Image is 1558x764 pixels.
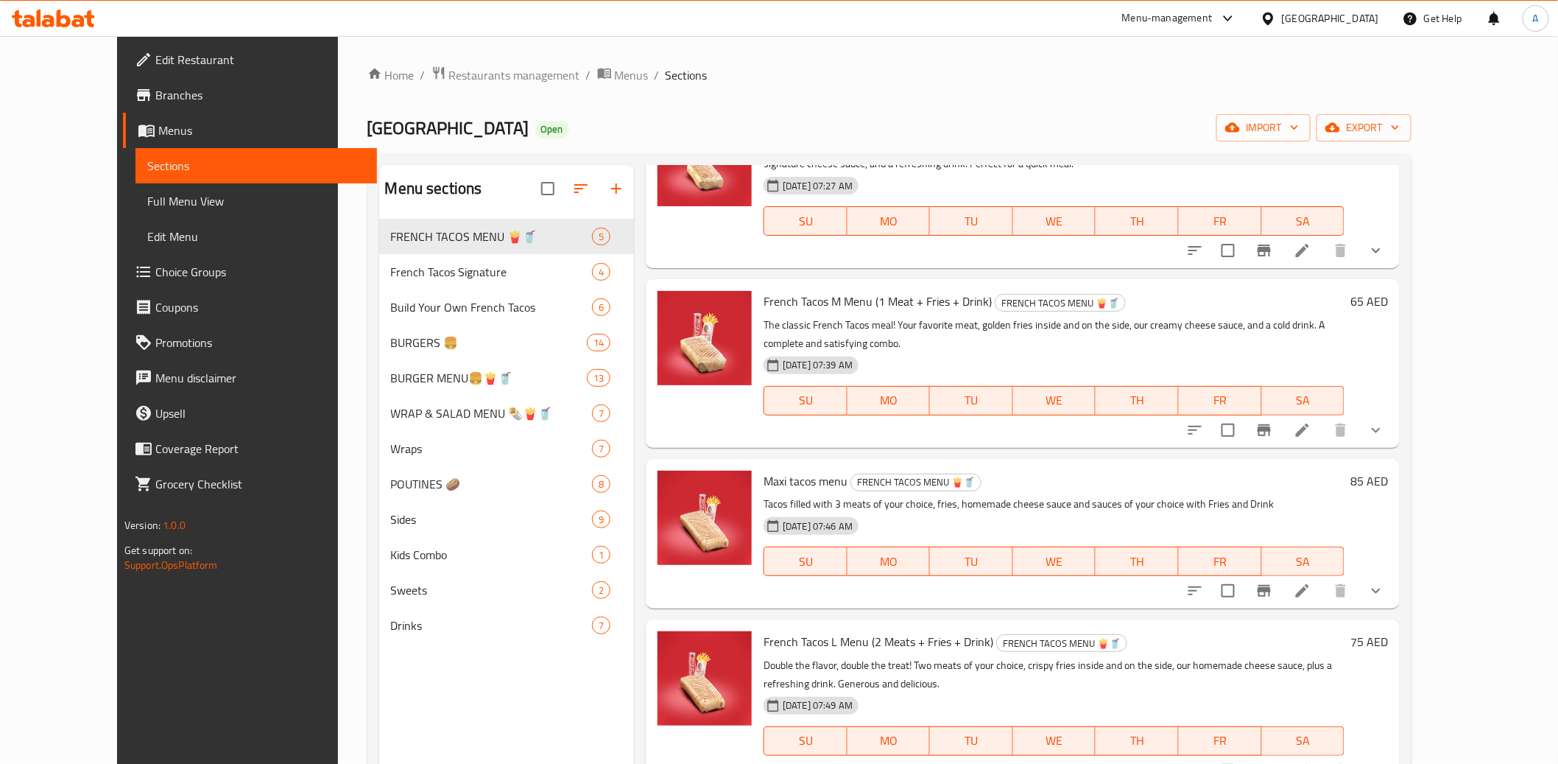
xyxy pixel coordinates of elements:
[123,42,377,77] a: Edit Restaurant
[597,66,649,85] a: Menus
[391,617,592,634] span: Drinks
[587,334,610,351] div: items
[936,211,1007,232] span: TU
[367,66,1412,85] nav: breadcrumb
[1358,573,1394,609] button: show more
[593,407,610,421] span: 7
[1262,726,1345,756] button: SA
[1367,421,1385,439] svg: Show Choices
[1350,631,1388,652] h6: 75 AED
[379,213,635,649] nav: Menu sections
[764,290,992,312] span: French Tacos M Menu (1 Meat + Fries + Drink)
[593,442,610,456] span: 7
[586,66,591,84] li: /
[391,228,592,245] span: FRENCH TACOS MENU 🍟🥤
[1533,10,1539,27] span: A
[853,730,925,751] span: MO
[1247,413,1282,448] button: Branch-specific-item
[1177,233,1213,268] button: sort-choices
[764,386,847,416] button: SU
[666,66,708,84] span: Sections
[155,86,365,104] span: Branches
[592,298,610,316] div: items
[379,254,635,290] div: French Tacos Signature4
[592,228,610,245] div: items
[770,211,841,232] span: SU
[391,440,592,458] span: Wraps
[770,390,841,411] span: SU
[847,547,931,576] button: MO
[391,369,587,387] div: BURGER MENU🍔🍟🥤
[1262,206,1345,236] button: SA
[1019,730,1090,751] span: WE
[655,66,660,84] li: /
[930,726,1013,756] button: TU
[1247,233,1282,268] button: Branch-specific-item
[588,371,610,385] span: 13
[155,334,365,351] span: Promotions
[764,495,1344,514] p: Tacos filled with 3 meats of your choice, fries, homemade cheese sauce and sauces of your choice ...
[1268,551,1339,572] span: SA
[1367,582,1385,600] svg: Show Choices
[123,254,377,290] a: Choice Groups
[1101,211,1173,232] span: TH
[770,730,841,751] span: SU
[592,617,610,634] div: items
[155,263,365,281] span: Choice Groups
[123,431,377,466] a: Coverage Report
[1019,211,1090,232] span: WE
[930,386,1013,416] button: TU
[1096,726,1179,756] button: TH
[1358,233,1394,268] button: show more
[535,123,569,136] span: Open
[930,547,1013,576] button: TU
[391,263,592,281] span: French Tacos Signature
[593,301,610,315] span: 6
[593,513,610,527] span: 9
[1177,573,1213,609] button: sort-choices
[379,537,635,572] div: Kids Combo1
[1013,726,1096,756] button: WE
[391,581,592,599] div: Sweets
[1177,413,1213,448] button: sort-choices
[367,66,415,84] a: Home
[123,325,377,360] a: Promotions
[123,113,377,148] a: Menus
[777,358,859,372] span: [DATE] 07:39 AM
[996,634,1127,652] div: FRENCH TACOS MENU 🍟🥤
[936,730,1007,751] span: TU
[379,290,635,325] div: Build Your Own French Tacos6
[1013,386,1096,416] button: WE
[379,502,635,537] div: Sides9
[155,404,365,422] span: Upsell
[847,386,931,416] button: MO
[593,477,610,491] span: 8
[592,546,610,564] div: items
[587,369,610,387] div: items
[1213,575,1244,606] span: Select to update
[135,183,377,219] a: Full Menu View
[124,541,192,560] span: Get support on:
[1185,211,1256,232] span: FR
[563,171,599,206] span: Sort sections
[155,440,365,458] span: Coverage Report
[1268,390,1339,411] span: SA
[135,219,377,254] a: Edit Menu
[155,369,365,387] span: Menu disclaimer
[847,726,931,756] button: MO
[615,66,649,84] span: Menus
[147,192,365,210] span: Full Menu View
[592,440,610,458] div: items
[592,511,610,528] div: items
[391,298,592,316] div: Build Your Own French Tacos
[158,122,365,139] span: Menus
[1185,730,1256,751] span: FR
[385,178,482,200] h2: Menu sections
[1350,471,1388,491] h6: 85 AED
[1179,386,1262,416] button: FR
[379,466,635,502] div: POUTINES 🥔8
[532,173,563,204] span: Select all sections
[592,581,610,599] div: items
